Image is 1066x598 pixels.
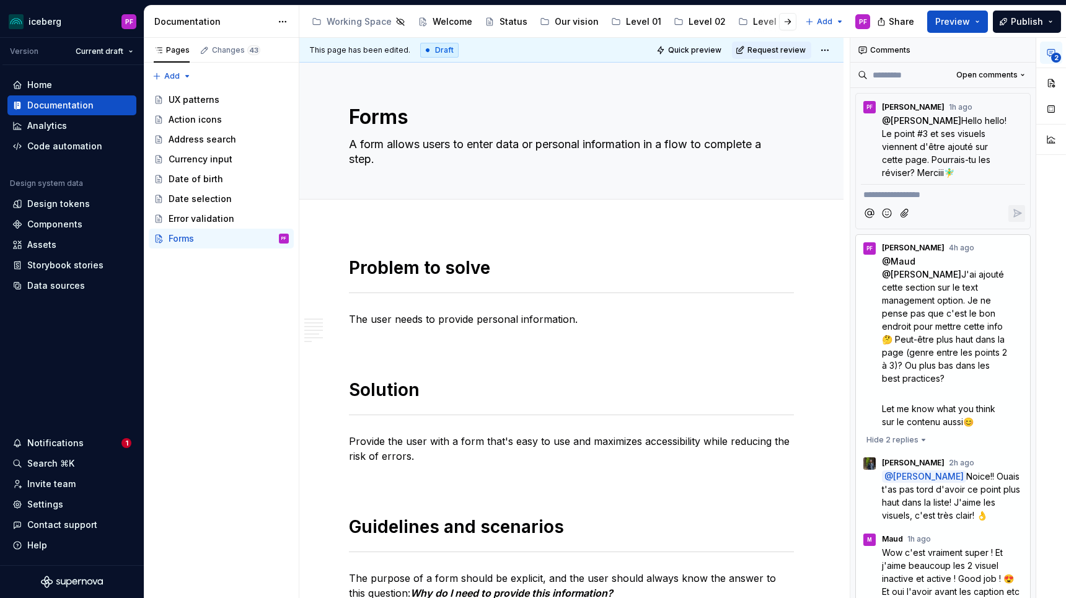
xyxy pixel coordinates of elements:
div: Page tree [307,9,799,34]
span: [PERSON_NAME] [882,102,945,112]
div: Documentation [154,15,271,28]
div: Help [27,539,47,552]
span: @ [882,269,961,279]
div: Documentation [27,99,94,112]
div: iceberg [29,15,61,28]
a: Error validation [149,209,294,229]
span: @ [882,470,966,483]
button: Search ⌘K [7,454,136,473]
div: Design system data [10,178,83,188]
a: UX patterns [149,90,294,110]
div: Currency input [169,153,232,165]
div: Working Space [327,15,392,28]
a: Data sources [7,276,136,296]
a: Level 03 [733,12,795,32]
a: Settings [7,495,136,514]
span: [PERSON_NAME] [882,458,945,468]
h1: Guidelines and scenarios [349,516,794,538]
span: Request review [747,45,806,55]
a: Status [480,12,532,32]
button: Publish [993,11,1061,33]
a: Action icons [149,110,294,130]
a: Date of birth [149,169,294,189]
div: Level 02 [689,15,726,28]
div: PF [125,17,133,27]
span: @ [882,115,961,126]
button: Attach files [897,205,914,222]
div: Search ⌘K [27,457,74,470]
a: Components [7,214,136,234]
a: Address search [149,130,294,149]
a: Storybook stories [7,255,136,275]
div: PF [866,244,873,253]
div: Data sources [27,279,85,292]
div: Changes [212,45,260,55]
div: Action icons [169,113,222,126]
img: Simon Désilets [863,457,876,470]
div: UX patterns [169,94,219,106]
div: Assets [27,239,56,251]
div: Analytics [27,120,67,132]
div: Status [500,15,527,28]
button: Add emoji [879,205,896,222]
span: Let me know what you think sur le contenu aussi😊 [882,403,998,427]
div: Draft [420,43,459,58]
span: J'ai ajouté cette section sur le text management option. Je ne pense pas que c'est le bon endroit... [882,269,1010,384]
div: Level 01 [626,15,661,28]
div: PF [281,232,286,245]
span: Preview [935,15,970,28]
div: Version [10,46,38,56]
button: Add [149,68,195,85]
span: @ [882,256,915,266]
span: [PERSON_NAME] [891,115,961,126]
button: Share [871,11,922,33]
div: Notifications [27,437,84,449]
div: Our vision [555,15,599,28]
div: PF [866,102,873,112]
div: PF [859,17,867,27]
span: 2 [1051,53,1061,63]
span: Add [817,17,832,27]
span: Share [889,15,914,28]
a: Our vision [535,12,604,32]
span: Open comments [956,70,1018,80]
span: Maud [882,534,903,544]
span: Maud [891,256,915,266]
textarea: Forms [346,102,791,132]
h1: Problem to solve [349,257,794,279]
div: Composer editor [861,184,1025,201]
button: Open comments [951,66,1031,84]
div: Settings [27,498,63,511]
button: Quick preview [653,42,727,59]
span: 1 [121,438,131,448]
a: Code automation [7,136,136,156]
button: Current draft [70,43,139,60]
span: Add [164,71,180,81]
span: Publish [1011,15,1043,28]
div: Design tokens [27,198,90,210]
button: Mention someone [861,205,878,222]
button: Notifications1 [7,433,136,453]
a: Analytics [7,116,136,136]
span: [PERSON_NAME] [893,471,964,481]
div: Storybook stories [27,259,104,271]
span: Quick preview [668,45,721,55]
a: Welcome [413,12,477,32]
div: Home [27,79,52,91]
a: Supernova Logo [41,576,103,588]
div: Date selection [169,193,232,205]
span: 43 [247,45,260,55]
div: Level 03 [753,15,790,28]
p: The user needs to provide personal information. [349,312,794,327]
span: [PERSON_NAME] [891,269,961,279]
a: Currency input [149,149,294,169]
img: 418c6d47-6da6-4103-8b13-b5999f8989a1.png [9,14,24,29]
div: Contact support [27,519,97,531]
span: Hello hello! Le point #3 et ses visuels viennent d'être ajouté sur cette page. Pourrais-tu les ré... [882,115,1009,178]
div: Invite team [27,478,76,490]
span: Current draft [76,46,123,56]
a: Level 02 [669,12,731,32]
a: Invite team [7,474,136,494]
div: Address search [169,133,236,146]
div: Pages [154,45,190,55]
